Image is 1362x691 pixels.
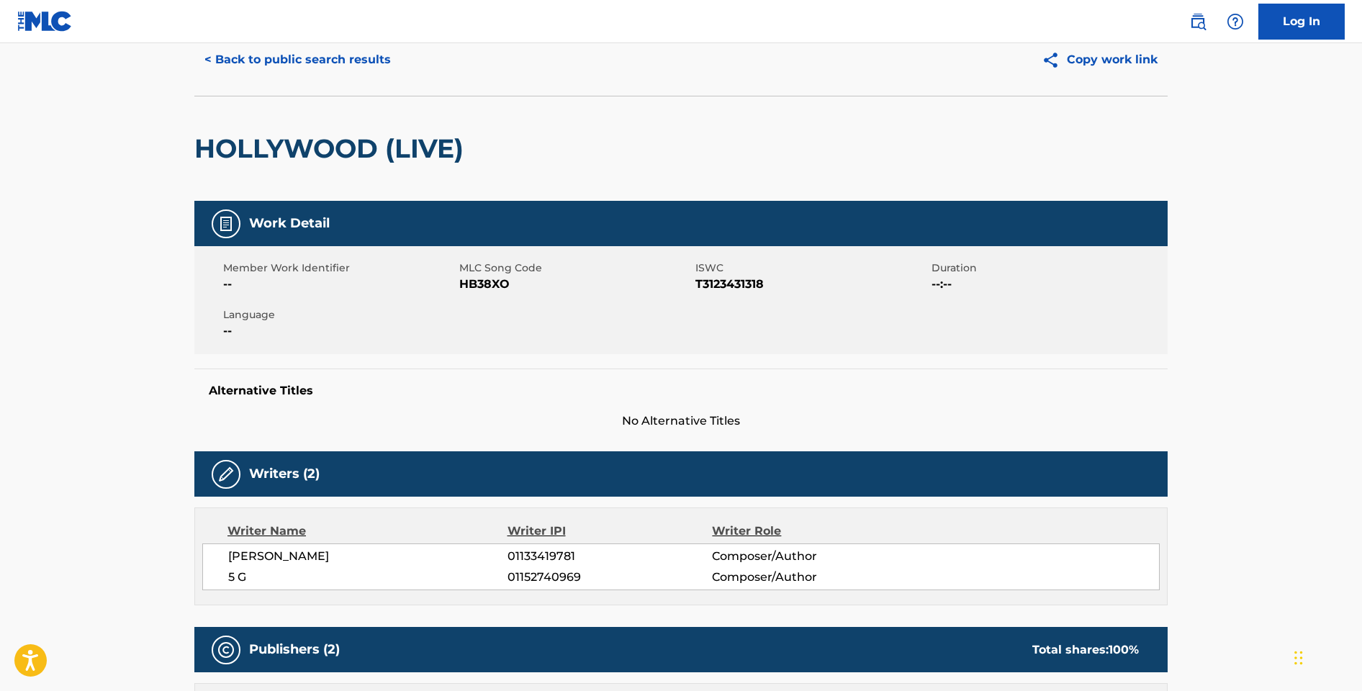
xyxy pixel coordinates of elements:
span: -- [223,322,456,340]
a: Log In [1258,4,1345,40]
span: 100 % [1109,643,1139,656]
h5: Writers (2) [249,466,320,482]
img: Work Detail [217,215,235,232]
a: Public Search [1183,7,1212,36]
span: 01133419781 [508,548,712,565]
span: Composer/Author [712,569,898,586]
h5: Alternative Titles [209,384,1153,398]
span: No Alternative Titles [194,412,1168,430]
h2: HOLLYWOOD (LIVE) [194,132,471,165]
h5: Work Detail [249,215,330,232]
span: Composer/Author [712,548,898,565]
div: Drag [1294,636,1303,679]
img: Copy work link [1042,51,1067,69]
span: ISWC [695,261,928,276]
span: --:-- [932,276,1164,293]
div: Writer IPI [508,523,713,540]
span: Language [223,307,456,322]
span: HB38XO [459,276,692,293]
div: Total shares: [1032,641,1139,659]
img: search [1189,13,1207,30]
span: Member Work Identifier [223,261,456,276]
span: T3123431318 [695,276,928,293]
iframe: Chat Widget [1290,622,1362,691]
span: [PERSON_NAME] [228,548,508,565]
button: Copy work link [1032,42,1168,78]
span: MLC Song Code [459,261,692,276]
div: Writer Name [227,523,508,540]
div: Help [1221,7,1250,36]
img: help [1227,13,1244,30]
span: Duration [932,261,1164,276]
span: 01152740969 [508,569,712,586]
img: MLC Logo [17,11,73,32]
span: -- [223,276,456,293]
button: < Back to public search results [194,42,401,78]
img: Writers [217,466,235,483]
img: Publishers [217,641,235,659]
h5: Publishers (2) [249,641,340,658]
div: Writer Role [712,523,898,540]
span: 5 G [228,569,508,586]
